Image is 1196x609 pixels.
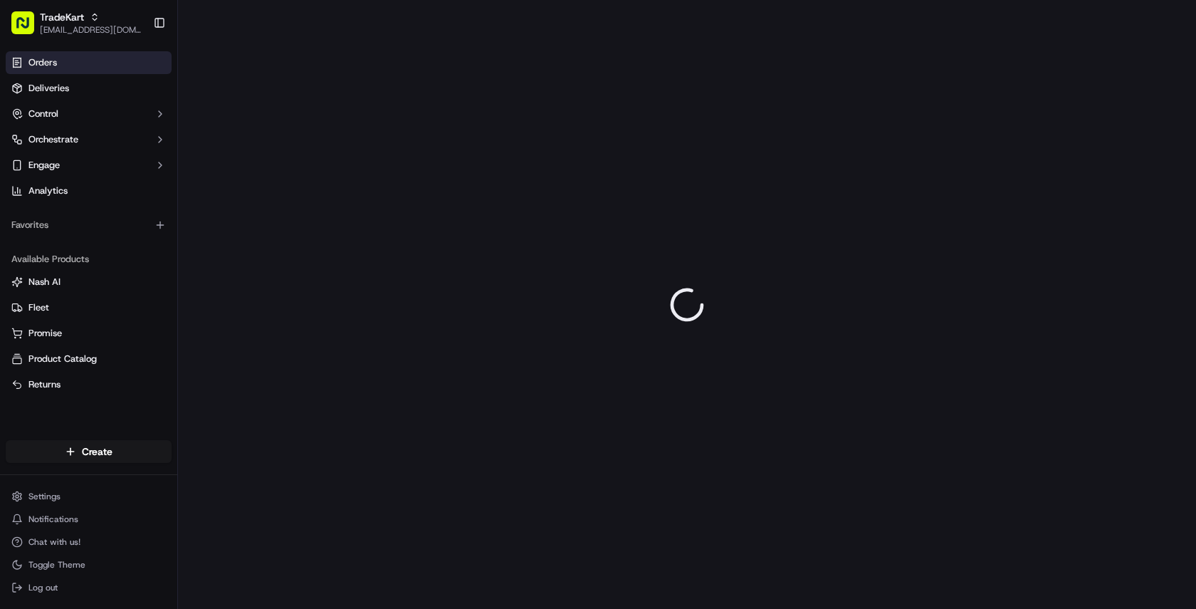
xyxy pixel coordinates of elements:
span: Chat with us! [28,536,80,548]
span: Settings [28,491,61,502]
a: Promise [11,327,166,340]
span: API Documentation [135,207,229,221]
a: Returns [11,378,166,391]
span: Analytics [28,184,68,197]
a: 💻API Documentation [115,201,234,227]
div: Favorites [6,214,172,236]
div: Available Products [6,248,172,271]
a: Deliveries [6,77,172,100]
span: Knowledge Base [28,207,109,221]
span: Nash AI [28,276,61,288]
a: Fleet [11,301,166,314]
button: Chat with us! [6,532,172,552]
span: Toggle Theme [28,559,85,571]
button: Nash AI [6,271,172,293]
button: Orchestrate [6,128,172,151]
button: Promise [6,322,172,345]
div: 💻 [120,208,132,219]
button: TradeKart [40,10,84,24]
a: Orders [6,51,172,74]
button: Start new chat [242,140,259,157]
button: Engage [6,154,172,177]
a: Analytics [6,179,172,202]
button: Create [6,440,172,463]
button: Returns [6,373,172,396]
img: 1736555255976-a54dd68f-1ca7-489b-9aae-adbdc363a1c4 [14,136,40,162]
button: Log out [6,578,172,598]
button: Notifications [6,509,172,529]
p: Welcome 👋 [14,57,259,80]
span: Deliveries [28,82,69,95]
span: Pylon [142,241,172,252]
button: TradeKart[EMAIL_ADDRESS][DOMAIN_NAME] [6,6,147,40]
a: 📗Knowledge Base [9,201,115,227]
span: Returns [28,378,61,391]
div: Start new chat [48,136,234,150]
button: Product Catalog [6,348,172,370]
span: Engage [28,159,60,172]
button: Fleet [6,296,172,319]
span: Orchestrate [28,133,78,146]
span: Log out [28,582,58,593]
span: Product Catalog [28,353,97,365]
a: Product Catalog [11,353,166,365]
button: Control [6,103,172,125]
span: Control [28,108,58,120]
button: Toggle Theme [6,555,172,575]
a: Nash AI [11,276,166,288]
span: Fleet [28,301,49,314]
div: We're available if you need us! [48,150,180,162]
span: Orders [28,56,57,69]
button: Settings [6,486,172,506]
img: Nash [14,14,43,43]
span: Notifications [28,514,78,525]
div: 📗 [14,208,26,219]
a: Powered byPylon [100,241,172,252]
span: Create [82,444,112,459]
span: Promise [28,327,62,340]
input: Got a question? Start typing here... [37,92,256,107]
button: [EMAIL_ADDRESS][DOMAIN_NAME] [40,24,142,36]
